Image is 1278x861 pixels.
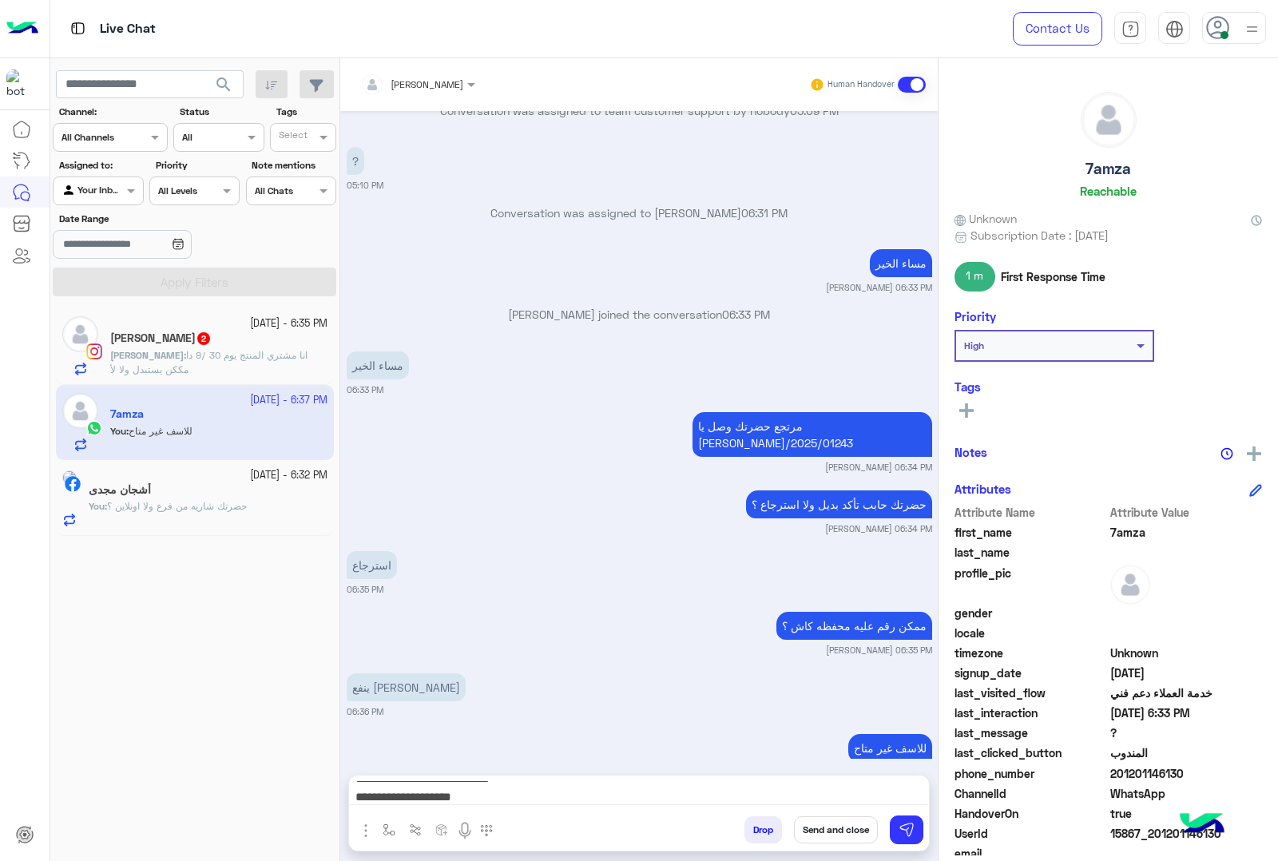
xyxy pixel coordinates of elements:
[955,210,1017,227] span: Unknown
[1001,268,1105,285] span: First Response Time
[825,461,932,474] small: [PERSON_NAME] 06:34 PM
[826,281,932,294] small: [PERSON_NAME] 06:33 PM
[955,504,1107,521] span: Attribute Name
[955,309,996,323] h6: Priority
[1110,665,1263,681] span: 2025-10-12T07:27:08.149Z
[1086,160,1131,178] h5: 7amza
[252,158,334,173] label: Note mentions
[62,470,77,485] img: picture
[347,383,383,396] small: 06:33 PM
[955,684,1107,701] span: last_visited_flow
[276,105,335,119] label: Tags
[6,69,35,98] img: 713415422032625
[955,605,1107,621] span: gender
[1110,524,1263,541] span: 7amza
[693,412,932,457] p: 14/10/2025, 6:34 PM
[722,307,770,321] span: 06:33 PM
[1110,504,1263,521] span: Attribute Value
[250,316,327,331] small: [DATE] - 6:35 PM
[391,78,463,90] span: [PERSON_NAME]
[347,705,383,718] small: 06:36 PM
[53,268,336,296] button: Apply Filters
[1110,625,1263,641] span: null
[59,212,238,226] label: Date Range
[86,343,102,359] img: Instagram
[955,524,1107,541] span: first_name
[1110,805,1263,822] span: true
[1110,565,1150,605] img: defaultAdmin.png
[955,262,995,291] span: 1 m
[110,349,184,361] span: [PERSON_NAME]
[429,816,455,843] button: create order
[790,104,839,117] span: 05:09 PM
[110,349,308,375] span: انا مشتري المنتج يوم 30 /9 دا مككن يستبدل ولا لأ
[89,500,107,512] b: :
[347,351,409,379] p: 14/10/2025, 6:33 PM
[6,12,38,46] img: Logo
[107,500,247,512] span: حضرتك شاريه من فرع ولا اونلاين ؟
[970,227,1109,244] span: Subscription Date : [DATE]
[347,551,397,579] p: 14/10/2025, 6:35 PM
[826,644,932,657] small: [PERSON_NAME] 06:35 PM
[455,821,474,840] img: send voice note
[955,765,1107,782] span: phone_number
[1110,744,1263,761] span: المندوب
[356,821,375,840] img: send attachment
[110,349,186,361] b: :
[955,724,1107,741] span: last_message
[955,379,1262,394] h6: Tags
[1174,797,1230,853] img: hulul-logo.png
[89,483,151,497] h5: أشجان مجدى
[955,445,987,459] h6: Notes
[480,824,493,837] img: make a call
[955,665,1107,681] span: signup_date
[1110,825,1263,842] span: 15867_201201146130
[899,822,915,838] img: send message
[744,816,782,843] button: Drop
[110,331,212,345] h5: Ahmed m algnedy
[1114,12,1146,46] a: tab
[1110,765,1263,782] span: 201201146130
[1220,447,1233,460] img: notes
[955,544,1107,561] span: last_name
[347,102,932,119] p: Conversation was assigned to team customer support by nobody
[825,522,932,535] small: [PERSON_NAME] 06:34 PM
[848,734,932,762] p: 14/10/2025, 6:37 PM
[1082,93,1136,147] img: defaultAdmin.png
[68,18,88,38] img: tab
[955,825,1107,842] span: UserId
[1110,704,1263,721] span: 2025-10-14T15:33:45.3158604Z
[383,823,395,836] img: select flow
[65,476,81,492] img: Facebook
[59,105,166,119] label: Channel:
[276,128,308,146] div: Select
[347,673,466,701] p: 14/10/2025, 6:36 PM
[955,645,1107,661] span: timezone
[409,823,422,836] img: Trigger scenario
[955,785,1107,802] span: ChannelId
[89,500,105,512] span: You
[1110,724,1263,741] span: ?
[828,78,895,91] small: Human Handover
[1165,20,1184,38] img: tab
[741,206,788,220] span: 06:31 PM
[1080,184,1137,198] h6: Reachable
[1110,684,1263,701] span: خدمة العملاء دعم فني
[100,18,156,40] p: Live Chat
[1110,645,1263,661] span: Unknown
[955,482,1011,496] h6: Attributes
[955,704,1107,721] span: last_interaction
[1247,446,1261,461] img: add
[1013,12,1102,46] a: Contact Us
[156,158,238,173] label: Priority
[250,468,327,483] small: [DATE] - 6:32 PM
[347,306,932,323] p: [PERSON_NAME] joined the conversation
[746,490,932,518] p: 14/10/2025, 6:34 PM
[180,105,262,119] label: Status
[403,816,429,843] button: Trigger scenario
[1110,605,1263,621] span: null
[347,147,364,175] p: 14/10/2025, 5:10 PM
[955,565,1107,601] span: profile_pic
[347,179,383,192] small: 05:10 PM
[964,339,984,351] b: High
